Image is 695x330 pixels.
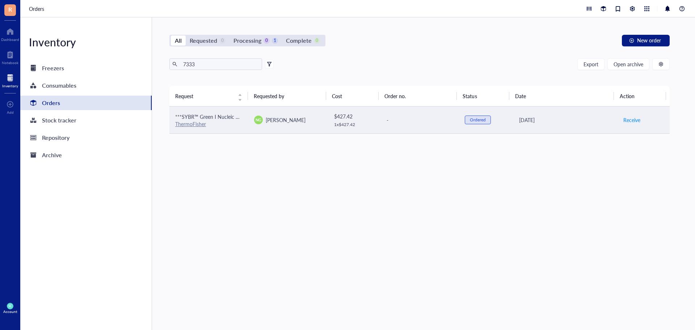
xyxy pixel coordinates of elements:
[256,117,261,123] span: NG
[8,304,12,308] span: SC
[20,78,152,93] a: Consumables
[42,98,60,108] div: Orders
[7,110,14,114] div: Add
[457,86,509,106] th: Status
[169,86,248,106] th: Request
[175,35,182,46] div: All
[623,114,641,126] button: Receive
[20,61,152,75] a: Freezers
[470,117,486,123] div: Ordered
[180,59,259,70] input: Find orders in table
[8,5,12,14] span: R
[175,113,339,120] span: ***SYBR™ Green I Nucleic Acid Gel Stain, 10,000X concentrate in DMSO
[2,49,18,65] a: Notebook
[380,106,459,134] td: -
[272,38,278,44] div: 1
[20,113,152,128] a: Stock tracker
[387,116,453,124] div: -
[20,96,152,110] a: Orders
[334,112,375,120] div: $ 427.42
[190,35,217,46] div: Requested
[169,35,325,46] div: segmented control
[29,5,46,13] a: Orders
[20,130,152,145] a: Repository
[607,58,649,70] button: Open archive
[326,86,378,106] th: Cost
[175,120,206,128] a: ThermoFisher
[577,58,605,70] button: Export
[623,116,640,124] span: Receive
[519,116,611,124] div: [DATE]
[622,35,670,46] button: New order
[20,35,152,49] div: Inventory
[42,150,62,160] div: Archive
[42,80,76,91] div: Consumables
[1,37,19,42] div: Dashboard
[2,84,18,88] div: Inventory
[584,61,598,67] span: Export
[266,116,306,124] span: [PERSON_NAME]
[614,86,666,106] th: Action
[509,86,614,106] th: Date
[286,35,311,46] div: Complete
[42,133,69,143] div: Repository
[2,60,18,65] div: Notebook
[219,38,226,44] div: 0
[42,115,76,125] div: Stock tracker
[334,122,375,128] div: 1 x $ 427.42
[614,61,643,67] span: Open archive
[314,38,320,44] div: 0
[379,86,457,106] th: Order no.
[175,92,233,100] span: Request
[20,148,152,162] a: Archive
[3,309,17,314] div: Account
[248,86,327,106] th: Requested by
[264,38,270,44] div: 0
[233,35,261,46] div: Processing
[42,63,64,73] div: Freezers
[2,72,18,88] a: Inventory
[637,37,661,43] span: New order
[1,26,19,42] a: Dashboard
